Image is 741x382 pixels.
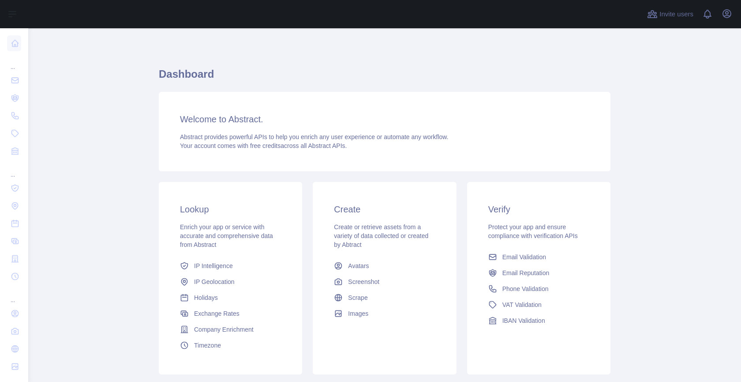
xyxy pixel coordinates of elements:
a: IBAN Validation [485,313,593,329]
a: Email Validation [485,249,593,265]
a: Avatars [330,258,438,274]
span: VAT Validation [502,300,542,309]
span: IP Geolocation [194,277,235,286]
span: Abstract provides powerful APIs to help you enrich any user experience or automate any workflow. [180,133,449,140]
a: Phone Validation [485,281,593,297]
div: ... [7,53,21,71]
h1: Dashboard [159,67,610,88]
span: Enrich your app or service with accurate and comprehensive data from Abstract [180,223,273,248]
h3: Create [334,203,435,216]
span: Protect your app and ensure compliance with verification APIs [488,223,578,239]
span: IP Intelligence [194,261,233,270]
span: Scrape [348,293,367,302]
a: Exchange Rates [176,306,284,321]
a: IP Intelligence [176,258,284,274]
span: Holidays [194,293,218,302]
button: Invite users [645,7,695,21]
span: Timezone [194,341,221,350]
a: Email Reputation [485,265,593,281]
a: Timezone [176,337,284,353]
span: Invite users [659,9,693,19]
span: Phone Validation [502,284,549,293]
a: VAT Validation [485,297,593,313]
span: Create or retrieve assets from a variety of data collected or created by Abtract [334,223,428,248]
span: Avatars [348,261,369,270]
a: Screenshot [330,274,438,290]
a: Images [330,306,438,321]
span: Email Reputation [502,269,550,277]
a: Company Enrichment [176,321,284,337]
a: Scrape [330,290,438,306]
span: free credits [250,142,281,149]
span: Images [348,309,368,318]
h3: Lookup [180,203,281,216]
div: ... [7,286,21,304]
span: Screenshot [348,277,379,286]
a: Holidays [176,290,284,306]
span: Exchange Rates [194,309,240,318]
span: Company Enrichment [194,325,254,334]
h3: Verify [488,203,589,216]
a: IP Geolocation [176,274,284,290]
div: ... [7,161,21,178]
span: IBAN Validation [502,316,545,325]
span: Email Validation [502,253,546,261]
h3: Welcome to Abstract. [180,113,589,125]
span: Your account comes with across all Abstract APIs. [180,142,347,149]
